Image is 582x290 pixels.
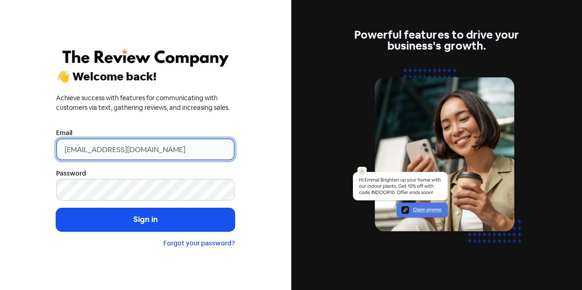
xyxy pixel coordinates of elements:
div: Powerful features to drive your business's growth. [347,29,526,51]
div: 👋 Welcome back! [56,71,235,82]
button: Sign in [56,208,235,231]
img: text-marketing [347,63,526,261]
a: Forgot your password? [163,239,235,247]
div: Achieve success with features for communicating with customers via text, gathering reviews, and i... [56,93,235,113]
label: Password [56,169,86,178]
label: Email [56,128,72,138]
input: Enter your email address... [56,138,235,160]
